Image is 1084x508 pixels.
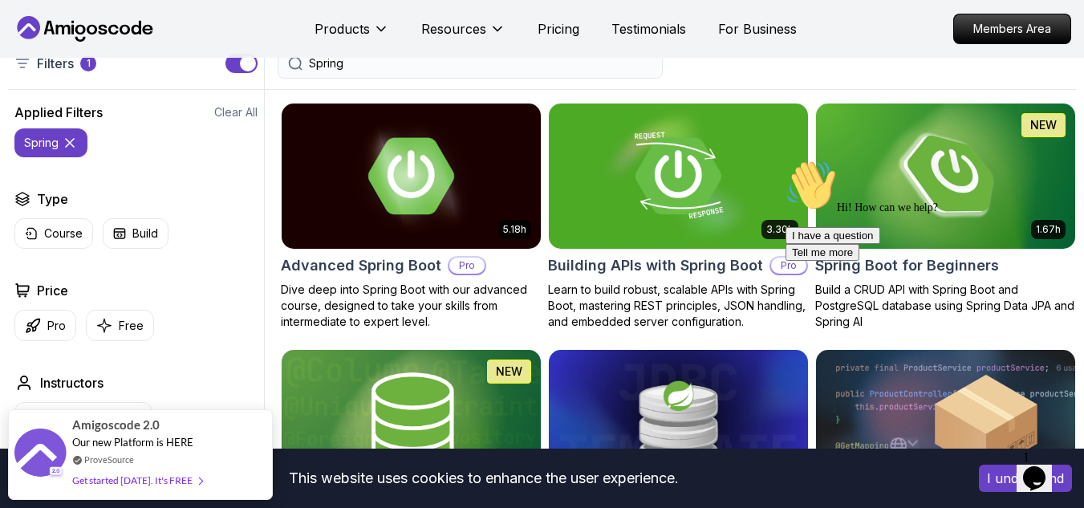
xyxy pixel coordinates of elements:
[14,402,152,437] button: instructor img[PERSON_NAME]
[315,19,389,51] button: Products
[6,6,295,108] div: 👋Hi! How can we help?I have a questionTell me more
[14,429,67,481] img: provesource social proof notification image
[6,48,159,60] span: Hi! How can we help?
[6,74,101,91] button: I have a question
[12,461,955,496] div: This website uses cookies to enhance the user experience.
[282,104,541,249] img: Advanced Spring Boot card
[24,135,59,151] p: Spring
[766,223,794,236] p: 3.30h
[72,416,160,434] span: Amigoscode 2.0
[538,19,579,39] a: Pricing
[86,310,154,341] button: Free
[1017,444,1068,492] iframe: chat widget
[72,436,193,449] span: Our new Platform is HERE
[979,465,1072,492] button: Accept cookies
[815,103,1076,330] a: Spring Boot for Beginners card1.67hNEWSpring Boot for BeginnersBuild a CRUD API with Spring Boot ...
[103,218,168,249] button: Build
[548,282,809,330] p: Learn to build robust, scalable APIs with Spring Boot, mastering REST principles, JSON handling, ...
[281,103,542,330] a: Advanced Spring Boot card5.18hAdvanced Spring BootProDive deep into Spring Boot with our advanced...
[72,471,202,490] div: Get started [DATE]. It's FREE
[421,19,486,39] p: Resources
[953,14,1071,44] a: Members Area
[549,350,808,495] img: Spring JDBC Template card
[718,19,797,39] a: For Business
[1030,117,1057,133] p: NEW
[779,153,1068,436] iframe: chat widget
[87,57,91,70] p: 1
[37,281,68,300] h2: Price
[214,104,258,120] button: Clear All
[14,310,76,341] button: Pro
[421,19,505,51] button: Resources
[37,189,68,209] h2: Type
[132,226,158,242] p: Build
[611,19,686,39] a: Testimonials
[14,218,93,249] button: Course
[315,19,370,39] p: Products
[282,350,541,495] img: Spring Data JPA card
[119,318,144,334] p: Free
[449,258,485,274] p: Pro
[6,6,58,58] img: :wave:
[84,453,134,466] a: ProveSource
[37,54,74,73] p: Filters
[549,104,808,249] img: Building APIs with Spring Boot card
[816,104,1075,249] img: Spring Boot for Beginners card
[496,364,522,380] p: NEW
[503,223,526,236] p: 5.18h
[548,254,763,277] h2: Building APIs with Spring Boot
[771,258,806,274] p: Pro
[6,91,80,108] button: Tell me more
[44,226,83,242] p: Course
[281,254,441,277] h2: Advanced Spring Boot
[40,373,104,392] h2: Instructors
[309,55,652,71] input: Search Java, React, Spring boot ...
[14,128,87,157] button: Spring
[14,103,103,122] h2: Applied Filters
[548,103,809,330] a: Building APIs with Spring Boot card3.30hBuilding APIs with Spring BootProLearn to build robust, s...
[281,282,542,330] p: Dive deep into Spring Boot with our advanced course, designed to take your skills from intermedia...
[954,14,1070,43] p: Members Area
[47,318,66,334] p: Pro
